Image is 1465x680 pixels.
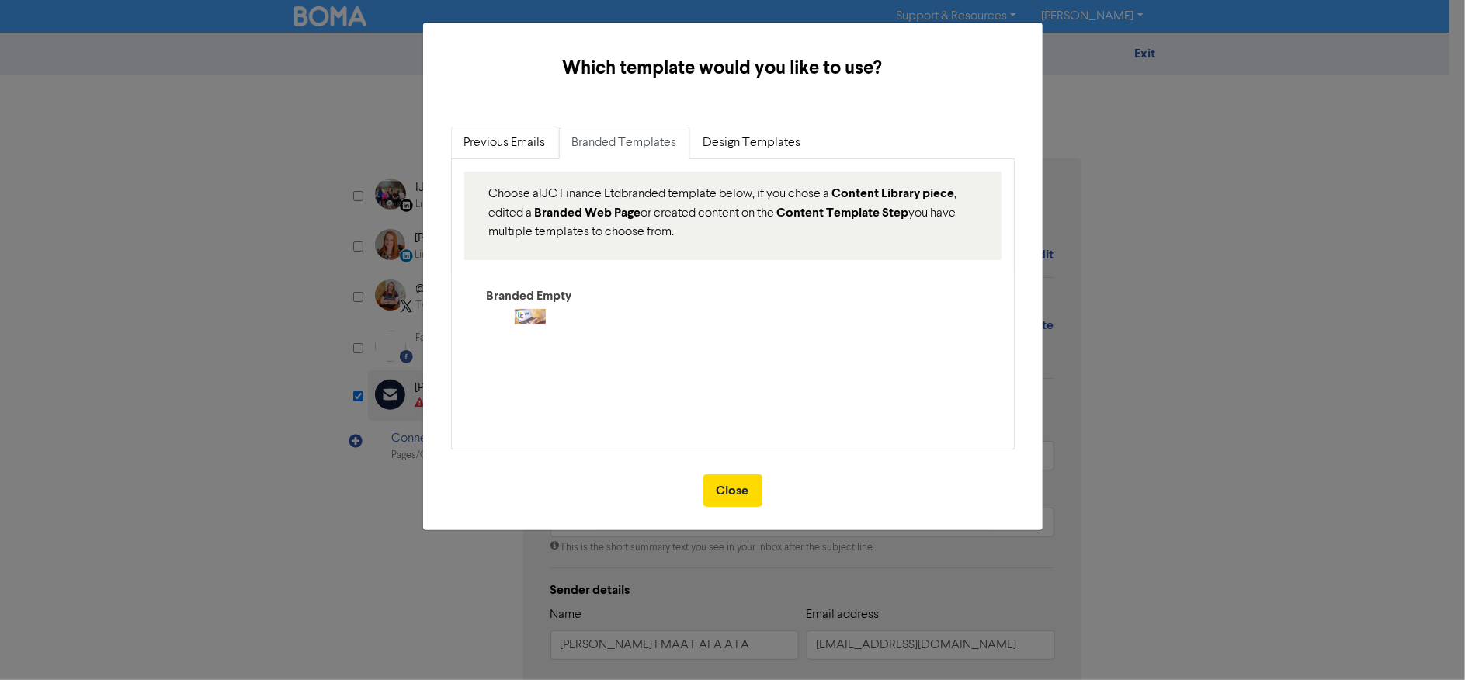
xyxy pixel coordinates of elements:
[690,127,814,159] a: Design Templates
[703,474,762,507] button: Close
[1387,605,1465,680] iframe: Chat Widget
[535,205,641,220] strong: Branded Web Page
[467,286,591,305] div: Branded Empty
[436,54,1010,82] h5: Which template would you like to use?
[489,184,977,241] p: Choose a IJC Finance Ltd branded template below, if you chose a , edited a or created content on ...
[832,186,955,201] strong: Content Library piece
[777,205,909,220] strong: Content Template Step
[559,127,690,159] a: Branded Templates
[451,127,559,159] a: Previous Emails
